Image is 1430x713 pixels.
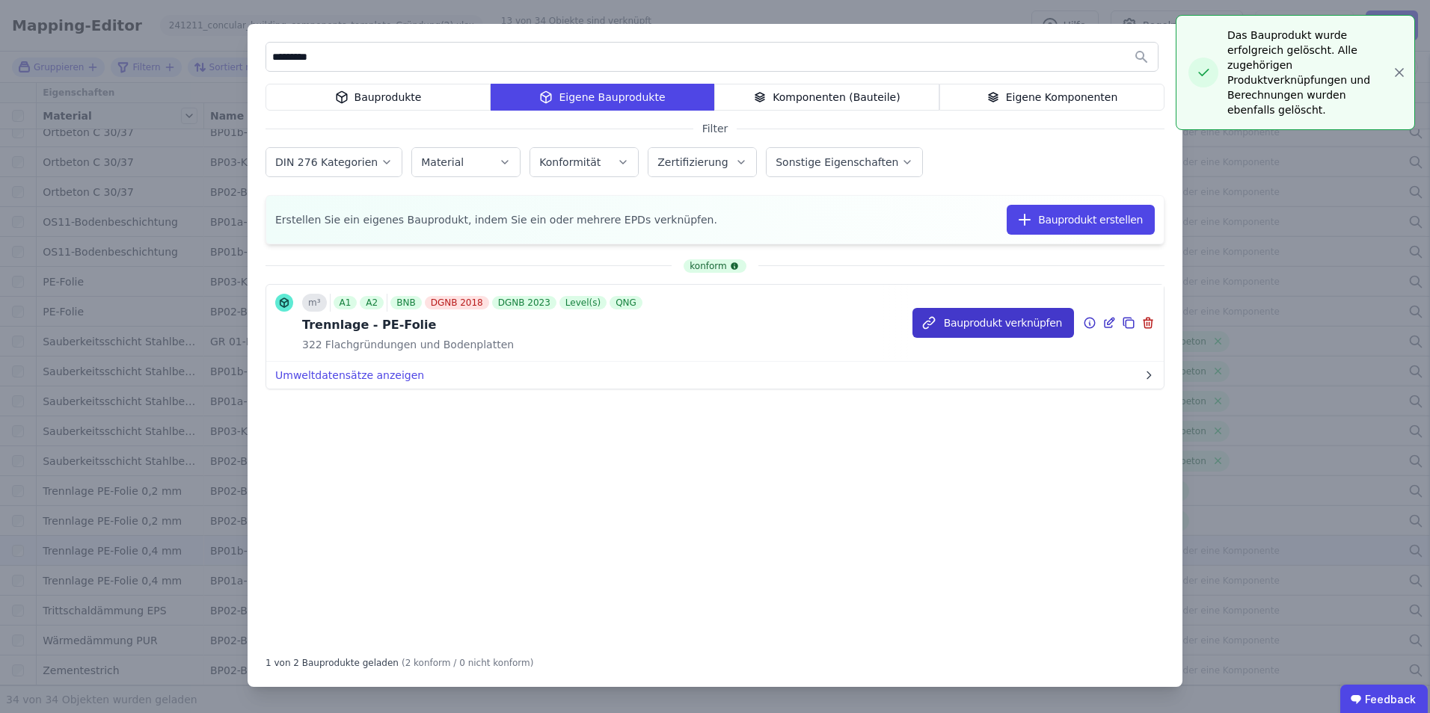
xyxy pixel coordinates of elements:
div: Trennlage - PE-Folie [302,316,645,334]
div: A1 [334,296,357,309]
span: 322 [302,337,322,352]
label: Zertifizierung [657,156,731,168]
label: DIN 276 Kategorien [275,156,381,168]
div: (2 konform / 0 nicht konform) [402,651,534,669]
button: DIN 276 Kategorien [266,148,402,176]
button: Zertifizierung [648,148,756,176]
span: Erstellen Sie ein eigenes Bauprodukt, indem Sie ein oder mehrere EPDs verknüpfen. [275,212,717,227]
div: Level(s) [559,296,607,309]
div: Komponenten (Bauteile) [714,84,939,111]
button: Umweltdatensätze anzeigen [266,362,1164,389]
div: DGNB 2023 [492,296,556,309]
button: Bauprodukt verknüpfen [912,308,1074,338]
button: Konformität [530,148,638,176]
label: Material [421,156,467,168]
div: QNG [610,296,642,309]
div: m³ [302,294,327,312]
div: konform [684,259,746,273]
div: Bauprodukte [266,84,491,111]
div: BNB [390,296,421,309]
button: Sonstige Eigenschaften [767,148,922,176]
div: Eigene Bauprodukte [491,84,714,111]
div: 1 von 2 Bauprodukte geladen [266,651,399,669]
button: Material [412,148,520,176]
span: Flachgründungen und Bodenplatten [322,337,514,352]
div: Eigene Komponenten [939,84,1164,111]
label: Sonstige Eigenschaften [776,156,901,168]
label: Konformität [539,156,604,168]
button: Bauprodukt erstellen [1007,205,1155,235]
div: A2 [360,296,384,309]
div: DGNB 2018 [425,296,489,309]
span: Filter [693,121,737,136]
